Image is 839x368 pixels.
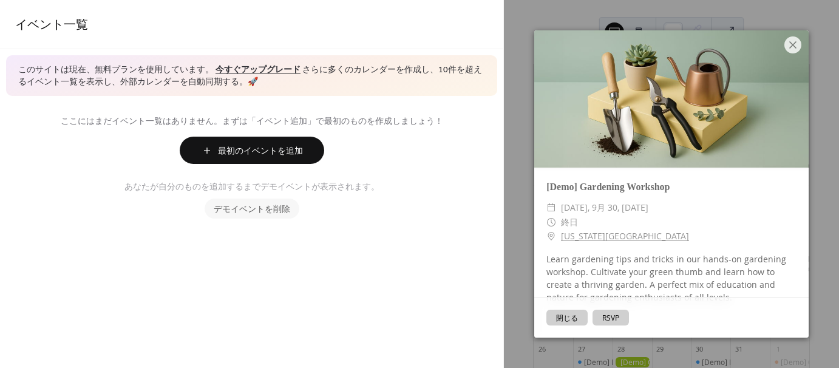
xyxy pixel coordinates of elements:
div: ​ [546,215,556,230]
span: このサイトは現在、無料プランを使用しています。 さらに多くのカレンダーを作成し、10件を超えるイベント一覧を表示し、外部カレンダーを自動同期する。 🚀 [18,64,485,88]
a: 最初のイベントを追加 [15,137,488,164]
span: 終日 [561,215,578,230]
span: ここにはまだイベント一覧はありません。まずは「イベント追加」で最初のものを作成しましょう！ [15,115,488,128]
span: 最初のイベントを追加 [218,145,303,158]
button: RSVP [593,310,629,325]
div: Learn gardening tips and tricks in our hands-on gardening workshop. Cultivate your green thumb an... [534,253,809,304]
button: デモイベントを削除 [205,199,299,219]
div: [Demo] Gardening Workshop [534,180,809,194]
a: 今すぐアップグレード [216,62,301,78]
a: [US_STATE][GEOGRAPHIC_DATA] [561,229,691,244]
button: 閉じる [546,310,588,325]
div: ​ [546,229,556,244]
span: イベント一覧 [15,13,88,37]
span: デモイベントを削除 [214,203,290,216]
span: あなたが自分のものを追加するまでデモイベントが表示されます。 [124,181,379,194]
button: 最初のイベントを追加 [180,137,324,164]
div: ​ [546,200,556,215]
span: [DATE], 9月 30, [DATE] [561,200,651,215]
